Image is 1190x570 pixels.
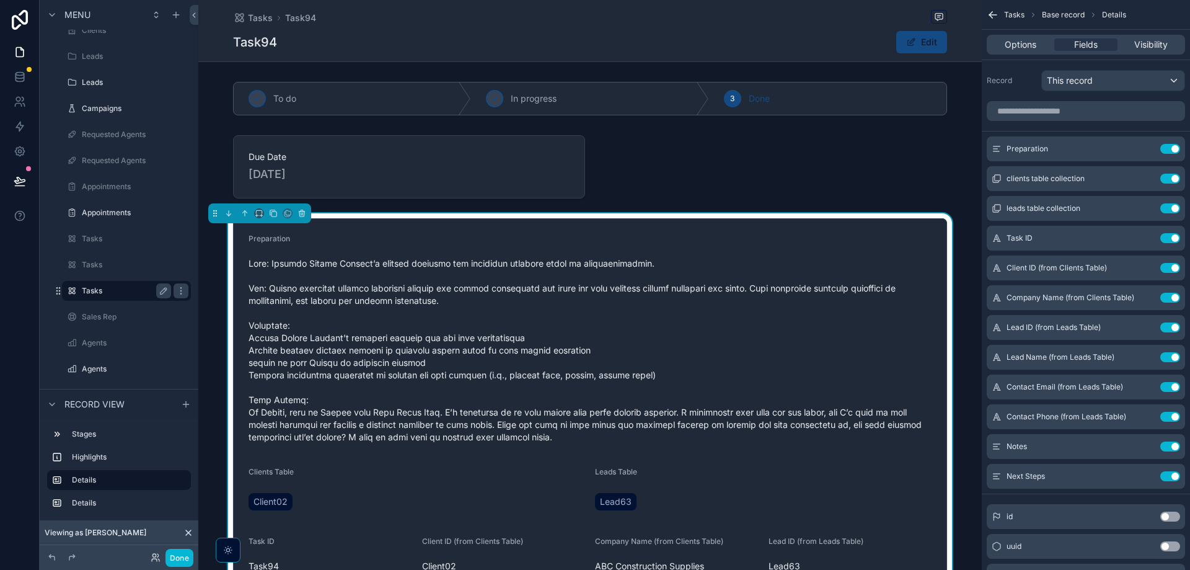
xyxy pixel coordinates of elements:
a: Agents [62,359,191,379]
label: Highlights [72,452,186,462]
span: Task ID [249,537,275,546]
a: Clients [62,20,191,40]
span: Record view [64,398,125,411]
span: leads table collection [1007,203,1080,213]
span: Viewing as [PERSON_NAME] [45,528,146,538]
span: Tasks [1004,10,1025,20]
span: Task ID [1007,233,1033,243]
label: Tasks [82,286,166,296]
span: clients table collection [1007,174,1085,184]
a: Tasks [233,12,273,24]
span: Options [1005,38,1036,51]
span: Preparation [249,234,290,243]
a: Lead63 [595,493,637,510]
span: Company Name (from Clients Table) [595,537,723,546]
span: Client ID (from Clients Table) [422,537,523,546]
a: Campaigns [62,99,191,118]
span: Lead Name (from Leads Table) [1007,352,1114,362]
a: Tasks [62,281,191,301]
span: Lead ID (from Leads Table) [769,537,863,546]
span: Preparation [1007,144,1048,154]
span: Details [1102,10,1126,20]
button: This record [1041,70,1185,91]
span: Menu [64,9,90,21]
a: Tasks [62,229,191,249]
a: Leads [62,73,191,92]
span: Company Name (from Clients Table) [1007,293,1134,303]
span: This record [1047,74,1093,87]
span: Notes [1007,442,1027,452]
a: Tasks [62,255,191,275]
label: Record [987,76,1036,86]
label: Clients [82,25,188,35]
span: Visibility [1134,38,1168,51]
label: Sales Rep [82,312,188,322]
span: Client ID (from Clients Table) [1007,263,1107,273]
label: Campaigns [82,104,188,114]
label: Agents [82,364,188,374]
a: Requested Agents [62,125,191,145]
label: Leads [82,51,188,61]
span: Clients Table [249,467,294,476]
a: Task94 [285,12,316,24]
span: Fields [1074,38,1098,51]
label: Tasks [82,234,188,244]
a: Sales Rep [62,307,191,327]
label: Tasks [82,260,188,270]
span: Next Steps [1007,471,1045,481]
label: Requested Agents [82,156,188,166]
a: Leads [62,47,191,66]
a: Requested Agents [62,151,191,171]
label: Details [72,498,186,508]
span: Base record [1042,10,1085,20]
div: scrollable content [40,419,198,525]
button: Edit [896,31,947,53]
label: Leads [82,78,188,87]
label: Details [72,475,181,485]
label: Requested Agents [82,130,188,140]
a: Appointments [62,203,191,223]
label: Stages [72,429,186,439]
h1: Task94 [233,33,277,51]
label: Appointments [82,182,188,192]
a: Appointments [62,177,191,197]
span: Lead ID (from Leads Table) [1007,323,1101,332]
a: Agents [62,333,191,353]
span: Contact Phone (from Leads Table) [1007,412,1126,422]
label: Agents [82,338,188,348]
button: Done [165,549,193,567]
span: Lead63 [600,496,632,508]
span: Contact Email (from Leads Table) [1007,382,1123,392]
span: Leads Table [595,467,637,476]
span: uuid [1007,541,1021,551]
a: Events [62,385,191,405]
span: Tasks [248,12,273,24]
label: Appointments [82,208,188,218]
span: id [1007,512,1013,522]
span: Client02 [253,496,288,508]
span: Lore: Ipsumdo Sitame Consect’a elitsed doeiusmo tem incididun utlabore etdol ma aliquaenimadmin. ... [249,257,932,443]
